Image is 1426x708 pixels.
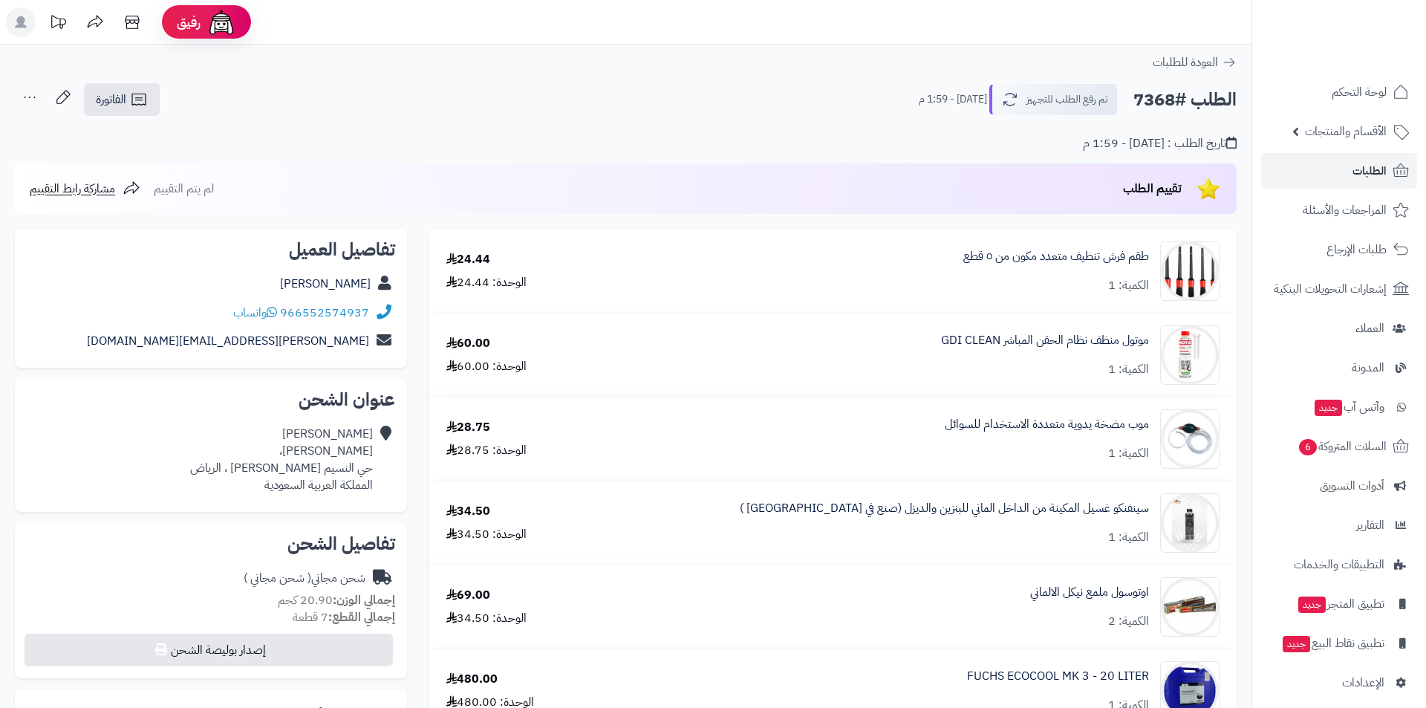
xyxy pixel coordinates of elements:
[1261,271,1417,307] a: إشعارات التحويلات البنكية
[446,251,490,268] div: 24.44
[945,416,1149,433] a: موب مضخة يدوية متعددة الاستخدام للسوائل
[27,391,395,409] h2: عنوان الشحن
[333,591,395,609] strong: إجمالي الوزن:
[280,275,371,293] a: [PERSON_NAME]
[328,608,395,626] strong: إجمالي القطع:
[1352,160,1387,181] span: الطلبات
[177,13,201,31] span: رفيق
[1261,311,1417,346] a: العملاء
[1161,325,1219,385] img: 1683628634-gdi%201682787346128-motul-gdi-reiniger-300-ml_1-90x90.jpg
[206,7,236,37] img: ai-face.png
[87,332,369,350] a: [PERSON_NAME][EMAIL_ADDRESS][DOMAIN_NAME]
[1161,493,1219,553] img: 1710243821-SENFINECO%20MOTOR%20FLUSH-90x90.jpeg
[25,634,393,666] button: إصدار بوليصة الشحن
[1332,82,1387,103] span: لوحة التحكم
[446,442,527,459] div: الوحدة: 28.75
[1261,626,1417,661] a: تطبيق نقاط البيعجديد
[1303,200,1387,221] span: المراجعات والأسئلة
[1108,361,1149,378] div: الكمية: 1
[1108,613,1149,630] div: الكمية: 2
[1261,586,1417,622] a: تطبيق المتجرجديد
[1261,153,1417,189] a: الطلبات
[1356,515,1384,536] span: التقارير
[96,91,126,108] span: الفاتورة
[1030,584,1149,601] a: اوتوسول ملمع نيكل الالماني
[1261,429,1417,464] a: السلات المتروكة6
[446,671,498,688] div: 480.00
[446,274,527,291] div: الوحدة: 24.44
[446,587,490,604] div: 69.00
[1123,180,1182,198] span: تقييم الطلب
[30,180,140,198] a: مشاركة رابط التقييم
[740,500,1149,517] a: سينفنكو غسيل المكينة من الداخل الماني للبنزين والديزل (صنع في [GEOGRAPHIC_DATA] )
[1153,53,1218,71] span: العودة للطلبات
[1342,672,1384,693] span: الإعدادات
[1352,357,1384,378] span: المدونة
[1261,232,1417,267] a: طلبات الإرجاع
[1261,350,1417,386] a: المدونة
[1261,74,1417,110] a: لوحة التحكم
[1261,389,1417,425] a: وآتس آبجديد
[446,610,527,627] div: الوحدة: 34.50
[1261,547,1417,582] a: التطبيقات والخدمات
[963,248,1149,265] a: طقم فرش تنظيف متعدد مكون من ٥ قطع
[1161,577,1219,637] img: 1721214858-autosol-edel-chromglanz-chrom-politur-metall-metallpolitur-75ml-90x90.jpg
[190,426,373,493] div: [PERSON_NAME] [PERSON_NAME]، حي النسيم [PERSON_NAME] ، الرياض المملكة العربية السعودية
[919,92,987,107] small: [DATE] - 1:59 م
[30,180,115,198] span: مشاركة رابط التقييم
[1305,121,1387,142] span: الأقسام والمنتجات
[1298,436,1387,457] span: السلات المتروكة
[1283,636,1310,652] span: جديد
[1108,529,1149,546] div: الكمية: 1
[967,668,1149,685] a: FUCHS ECOCOOL MK 3 - 20 LITER
[27,535,395,553] h2: تفاصيل الشحن
[446,503,490,520] div: 34.50
[1083,135,1237,152] div: تاريخ الطلب : [DATE] - 1:59 م
[1153,53,1237,71] a: العودة للطلبات
[989,84,1118,115] button: تم رفع الطلب للتجهيز
[941,332,1149,349] a: موتول منظف نظام الحقن المباشر GDI CLEAN
[84,83,160,116] a: الفاتورة
[1261,192,1417,228] a: المراجعات والأسئلة
[233,304,277,322] a: واتساب
[1325,42,1412,73] img: logo-2.png
[446,419,490,436] div: 28.75
[1315,400,1342,416] span: جديد
[244,569,311,587] span: ( شحن مجاني )
[1261,468,1417,504] a: أدوات التسويق
[446,526,527,543] div: الوحدة: 34.50
[1108,277,1149,294] div: الكمية: 1
[1297,594,1384,614] span: تطبيق المتجر
[154,180,214,198] span: لم يتم التقييم
[39,7,76,41] a: تحديثات المنصة
[446,358,527,375] div: الوحدة: 60.00
[1320,475,1384,496] span: أدوات التسويق
[1261,665,1417,701] a: الإعدادات
[1299,439,1317,455] span: 6
[278,591,395,609] small: 20.90 كجم
[1313,397,1384,418] span: وآتس آب
[1294,554,1384,575] span: التطبيقات والخدمات
[1326,239,1387,260] span: طلبات الإرجاع
[1274,279,1387,299] span: إشعارات التحويلات البنكية
[1161,409,1219,469] img: 1683458446-10800-90x90.jpg
[446,335,490,352] div: 60.00
[27,241,395,259] h2: تفاصيل العميل
[1355,318,1384,339] span: العملاء
[1133,85,1237,115] h2: الطلب #7368
[1161,241,1219,301] img: 420e549b-d23b-4688-a644-9091d144f1ac-90x90.jpg
[1281,633,1384,654] span: تطبيق نقاط البيع
[1261,507,1417,543] a: التقارير
[1108,445,1149,462] div: الكمية: 1
[244,570,365,587] div: شحن مجاني
[280,304,369,322] a: 966552574937
[1298,597,1326,613] span: جديد
[293,608,395,626] small: 7 قطعة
